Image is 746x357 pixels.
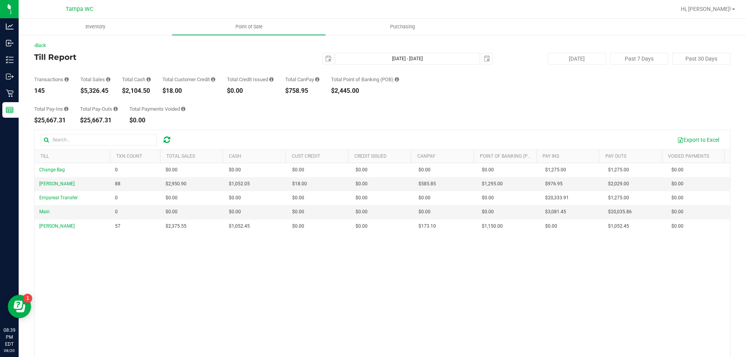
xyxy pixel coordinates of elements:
[106,77,110,82] i: Sum of all successful, non-voided payment transaction amounts (excluding tips and transaction fee...
[181,106,185,111] i: Sum of all voided payment transaction amounts (excluding tips and transaction fees) within the da...
[19,19,172,35] a: Inventory
[34,88,69,94] div: 145
[331,88,399,94] div: $2,445.00
[115,223,120,230] span: 57
[8,295,31,318] iframe: Resource center
[292,223,304,230] span: $0.00
[39,223,75,229] span: [PERSON_NAME]
[285,88,319,94] div: $758.95
[229,153,241,159] a: Cash
[39,181,75,186] span: [PERSON_NAME]
[115,194,118,202] span: 0
[356,180,368,188] span: $0.00
[225,23,273,30] span: Point of Sale
[482,194,494,202] span: $0.00
[608,194,629,202] span: $1,275.00
[6,56,14,64] inline-svg: Inventory
[227,88,274,94] div: $0.00
[356,166,368,174] span: $0.00
[417,153,435,159] a: CanPay
[331,77,399,82] div: Total Point of Banking (POB)
[211,77,215,82] i: Sum of all successful, non-voided payment transaction amounts using account credit as the payment...
[34,77,69,82] div: Transactions
[671,180,683,188] span: $0.00
[6,23,14,30] inline-svg: Analytics
[292,208,304,216] span: $0.00
[166,153,195,159] a: Total Sales
[418,223,436,230] span: $173.10
[166,223,186,230] span: $2,375.55
[671,208,683,216] span: $0.00
[229,166,241,174] span: $0.00
[229,223,250,230] span: $1,052.45
[681,6,731,12] span: Hi, [PERSON_NAME]!
[354,153,387,159] a: Credit Issued
[115,166,118,174] span: 0
[482,166,494,174] span: $0.00
[480,153,535,159] a: Point of Banking (POB)
[608,166,629,174] span: $1,275.00
[40,153,49,159] a: Till
[671,194,683,202] span: $0.00
[75,23,116,30] span: Inventory
[292,194,304,202] span: $0.00
[269,77,274,82] i: Sum of all successful refund transaction amounts from purchase returns resulting in account credi...
[671,223,683,230] span: $0.00
[166,208,178,216] span: $0.00
[34,106,68,111] div: Total Pay-Ins
[418,208,431,216] span: $0.00
[418,180,436,188] span: $585.85
[23,294,32,303] iframe: Resource center unread badge
[542,153,559,159] a: Pay Ins
[122,77,151,82] div: Total Cash
[115,208,118,216] span: 0
[356,223,368,230] span: $0.00
[395,77,399,82] i: Sum of the successful, non-voided point-of-banking payment transaction amounts, both via payment ...
[166,166,178,174] span: $0.00
[323,53,334,64] span: select
[80,77,110,82] div: Total Sales
[608,223,629,230] span: $1,052.45
[545,208,566,216] span: $3,081.45
[481,53,492,64] span: select
[326,19,479,35] a: Purchasing
[80,88,110,94] div: $5,326.45
[380,23,425,30] span: Purchasing
[668,153,709,159] a: Voided Payments
[113,106,118,111] i: Sum of all cash pay-outs removed from tills within the date range.
[34,53,266,61] h4: Till Report
[229,208,241,216] span: $0.00
[116,153,142,159] a: TXN Count
[115,180,120,188] span: 88
[292,153,320,159] a: Cust Credit
[545,180,563,188] span: $976.95
[64,77,69,82] i: Count of all successful payment transactions, possibly including voids, refunds, and cash-back fr...
[672,53,730,64] button: Past 30 Days
[6,73,14,80] inline-svg: Outbound
[129,117,185,124] div: $0.00
[482,180,503,188] span: $1,295.00
[356,194,368,202] span: $0.00
[172,19,326,35] a: Point of Sale
[34,117,68,124] div: $25,667.31
[608,180,629,188] span: $2,029.00
[40,134,157,146] input: Search...
[166,194,178,202] span: $0.00
[229,180,250,188] span: $1,052.05
[315,77,319,82] i: Sum of all successful, non-voided payment transaction amounts using CanPay (as well as manual Can...
[129,106,185,111] div: Total Payments Voided
[6,89,14,97] inline-svg: Retail
[39,167,65,172] span: Change Bag
[356,208,368,216] span: $0.00
[39,195,78,200] span: Empyreal Transfer
[6,106,14,114] inline-svg: Reports
[80,106,118,111] div: Total Pay-Outs
[146,77,151,82] i: Sum of all successful, non-voided cash payment transaction amounts (excluding tips and transactio...
[80,117,118,124] div: $25,667.31
[292,166,304,174] span: $0.00
[671,166,683,174] span: $0.00
[482,223,503,230] span: $1,150.00
[285,77,319,82] div: Total CanPay
[162,77,215,82] div: Total Customer Credit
